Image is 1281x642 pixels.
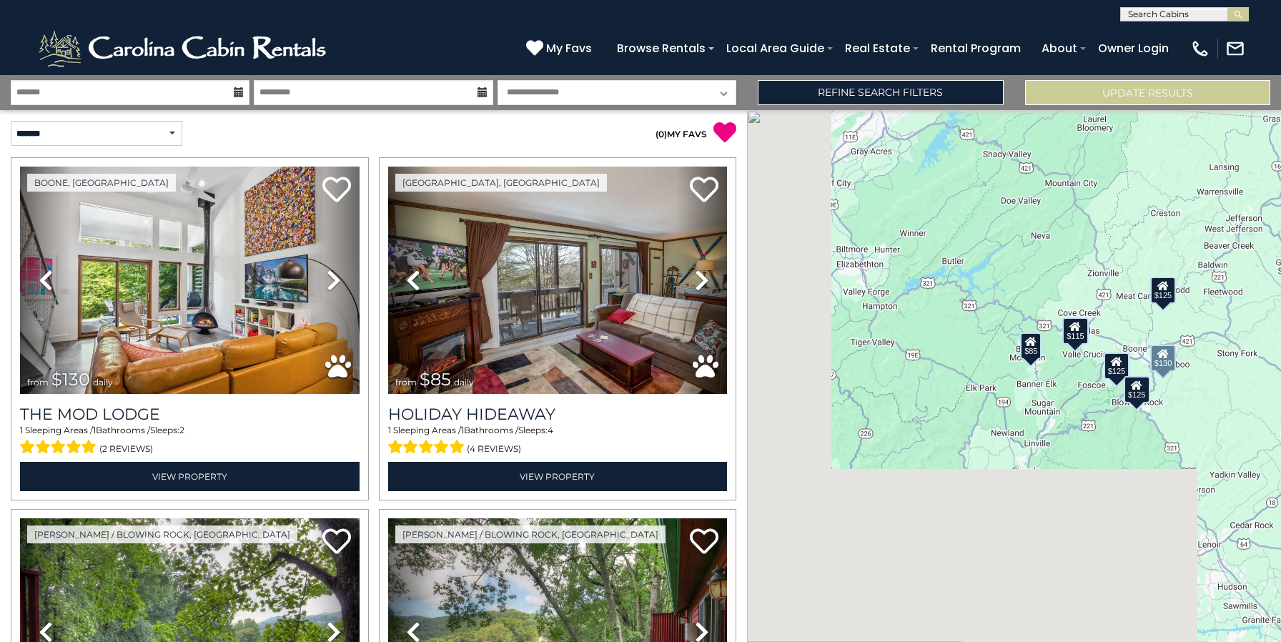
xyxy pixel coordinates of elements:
img: mail-regular-white.png [1225,39,1245,59]
span: ( ) [656,129,667,139]
img: phone-regular-white.png [1190,39,1210,59]
a: Rental Program [924,36,1028,61]
span: 4 [548,425,553,435]
a: Holiday Hideaway [388,405,728,424]
span: (4 reviews) [467,440,521,458]
span: daily [93,377,113,387]
span: (2 reviews) [99,440,153,458]
img: thumbnail_163267576.jpeg [388,167,728,394]
a: [PERSON_NAME] / Blowing Rock, [GEOGRAPHIC_DATA] [395,525,666,543]
button: Update Results [1025,80,1270,105]
div: $125 [1124,376,1149,403]
a: Add to favorites [690,527,718,558]
a: Real Estate [838,36,917,61]
span: 1 [461,425,464,435]
img: White-1-2.png [36,27,332,70]
img: thumbnail_167016859.jpeg [20,167,360,394]
div: Sleeping Areas / Bathrooms / Sleeps: [388,424,728,458]
a: Refine Search Filters [758,80,1003,105]
span: $85 [420,369,451,390]
div: $125 [1149,277,1175,304]
span: from [395,377,417,387]
div: $115 [1062,317,1088,345]
span: from [27,377,49,387]
a: Add to favorites [322,527,351,558]
div: $125 [1103,352,1129,380]
span: daily [454,377,474,387]
a: My Favs [526,39,595,58]
a: Add to favorites [690,175,718,206]
a: About [1034,36,1084,61]
a: The Mod Lodge [20,405,360,424]
a: Browse Rentals [610,36,713,61]
span: 0 [658,129,664,139]
span: My Favs [546,39,592,57]
div: Sleeping Areas / Bathrooms / Sleeps: [20,424,360,458]
span: 1 [93,425,96,435]
a: Owner Login [1091,36,1176,61]
span: 1 [20,425,23,435]
span: 1 [388,425,391,435]
a: Boone, [GEOGRAPHIC_DATA] [27,174,176,192]
a: Add to favorites [322,175,351,206]
a: View Property [20,462,360,491]
div: $85 [1020,332,1042,360]
a: [GEOGRAPHIC_DATA], [GEOGRAPHIC_DATA] [395,174,607,192]
a: Local Area Guide [719,36,831,61]
a: [PERSON_NAME] / Blowing Rock, [GEOGRAPHIC_DATA] [27,525,297,543]
span: $130 [51,369,90,390]
div: $130 [1149,345,1175,372]
span: 2 [179,425,184,435]
a: (0)MY FAVS [656,129,707,139]
a: View Property [388,462,728,491]
div: $125 [1104,352,1129,380]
